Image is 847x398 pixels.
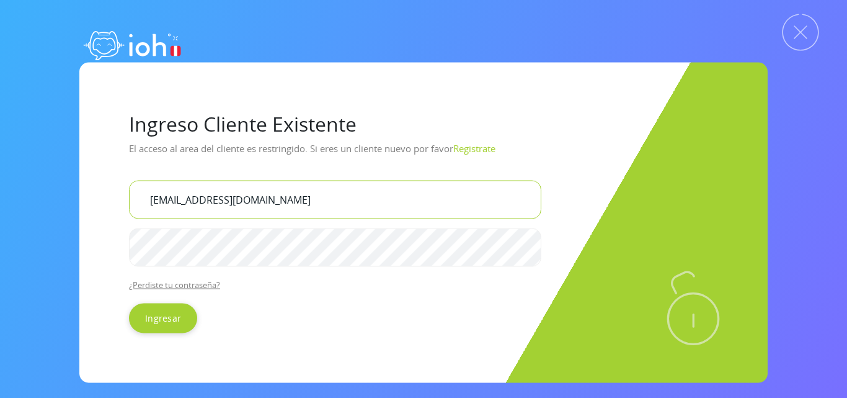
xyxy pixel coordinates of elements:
[129,112,718,135] h1: Ingreso Cliente Existente
[129,303,197,333] input: Ingresar
[453,142,495,154] a: Registrate
[129,180,541,219] input: Tu correo
[79,19,185,68] img: logo
[129,279,220,290] a: ¿Perdiste tu contraseña?
[129,138,718,170] p: El acceso al area del cliente es restringido. Si eres un cliente nuevo por favor
[782,14,819,51] img: Cerrar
